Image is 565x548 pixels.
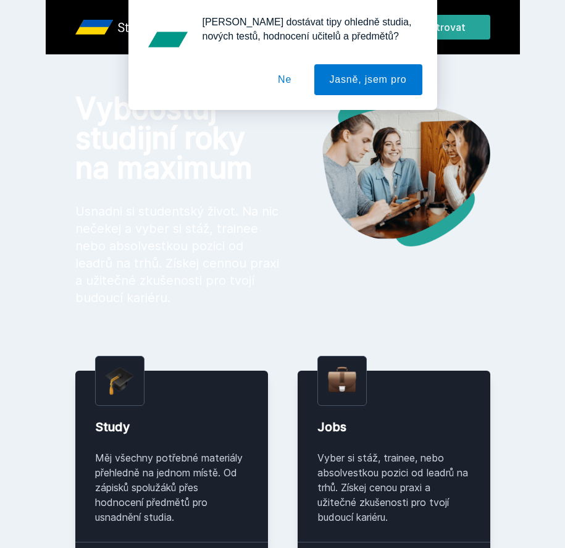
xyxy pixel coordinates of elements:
[328,364,356,395] img: briefcase.png
[75,94,283,183] h1: Vyboostuj studijní roky na maximum
[75,203,283,306] p: Usnadni si studentský život. Na nic nečekej a vyber si stáž, trainee nebo absolvestkou pozici od ...
[262,64,307,95] button: Ne
[95,418,248,436] div: Study
[95,450,248,525] div: Měj všechny potřebné materiály přehledně na jednom místě. Od zápisků spolužáků přes hodnocení pře...
[314,64,422,95] button: Jasně, jsem pro
[143,15,193,64] img: notification icon
[317,418,471,436] div: Jobs
[193,15,422,43] div: [PERSON_NAME] dostávat tipy ohledně studia, nových testů, hodnocení učitelů a předmětů?
[283,94,490,247] img: hero.png
[106,366,134,395] img: graduation-cap.png
[317,450,471,525] div: Vyber si stáž, trainee, nebo absolvestkou pozici od leadrů na trhů. Získej cenou praxi a užitečné...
